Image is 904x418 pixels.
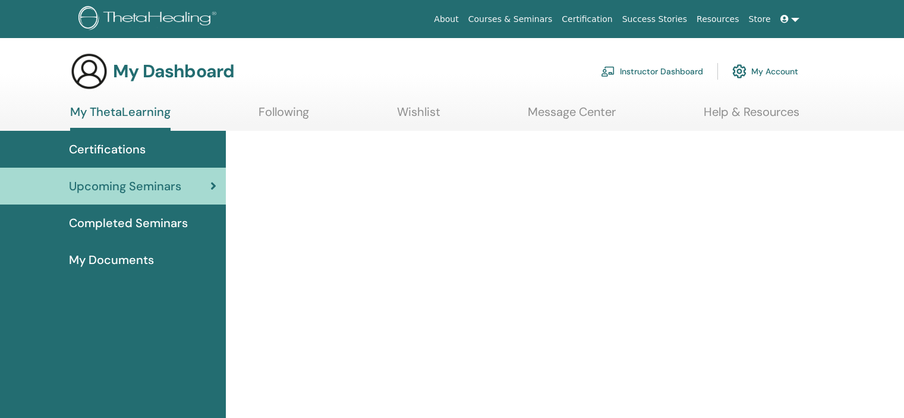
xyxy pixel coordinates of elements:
[69,214,188,232] span: Completed Seminars
[692,8,744,30] a: Resources
[464,8,557,30] a: Courses & Seminars
[429,8,463,30] a: About
[113,61,234,82] h3: My Dashboard
[557,8,617,30] a: Certification
[69,177,181,195] span: Upcoming Seminars
[732,58,798,84] a: My Account
[744,8,776,30] a: Store
[78,6,221,33] img: logo.png
[601,66,615,77] img: chalkboard-teacher.svg
[704,105,799,128] a: Help & Resources
[259,105,309,128] a: Following
[70,105,171,131] a: My ThetaLearning
[618,8,692,30] a: Success Stories
[69,251,154,269] span: My Documents
[601,58,703,84] a: Instructor Dashboard
[397,105,440,128] a: Wishlist
[732,61,746,81] img: cog.svg
[528,105,616,128] a: Message Center
[70,52,108,90] img: generic-user-icon.jpg
[69,140,146,158] span: Certifications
